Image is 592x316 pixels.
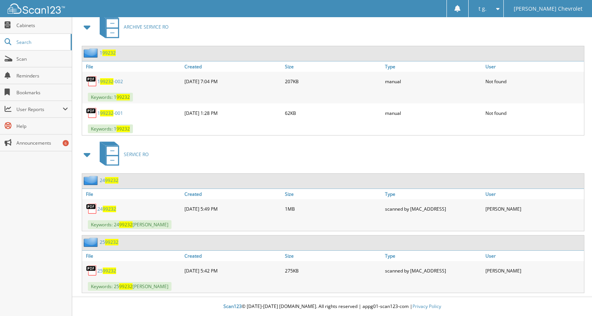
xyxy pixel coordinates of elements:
[16,39,67,45] span: Search
[97,268,116,274] a: 2599232
[100,78,113,85] span: 99232
[82,251,183,261] a: File
[412,303,441,310] a: Privacy Policy
[16,89,68,96] span: Bookmarks
[95,139,149,169] a: SERVICE RO
[105,239,118,245] span: 99232
[119,283,133,290] span: 99232
[183,263,283,278] div: [DATE] 5:42 PM
[105,177,118,184] span: 99232
[183,201,283,216] div: [DATE] 5:49 PM
[183,189,283,199] a: Created
[8,3,65,14] img: scan123-logo-white.svg
[554,279,592,316] iframe: Chat Widget
[183,105,283,121] div: [DATE] 1:28 PM
[82,61,183,72] a: File
[484,189,584,199] a: User
[223,303,242,310] span: Scan123
[100,239,118,245] a: 2599232
[97,206,116,212] a: 2499232
[383,105,484,121] div: manual
[283,201,383,216] div: 1MB
[283,74,383,89] div: 207KB
[100,177,118,184] a: 2499232
[383,74,484,89] div: manual
[100,50,116,56] a: 199232
[88,282,171,291] span: Keywords: 25 [PERSON_NAME]
[84,48,100,58] img: folder2.png
[72,297,592,316] div: © [DATE]-[DATE] [DOMAIN_NAME]. All rights reserved | appg01-scan123-com |
[383,61,484,72] a: Type
[103,206,116,212] span: 99232
[183,251,283,261] a: Created
[116,94,130,100] span: 99232
[86,76,97,87] img: PDF.png
[103,268,116,274] span: 99232
[116,126,130,132] span: 99232
[86,107,97,119] img: PDF.png
[16,22,68,29] span: Cabinets
[63,140,69,146] div: 6
[88,220,171,229] span: Keywords: 24 [PERSON_NAME]
[479,6,487,11] span: t g.
[84,237,100,247] img: folder2.png
[102,50,116,56] span: 99232
[283,105,383,121] div: 62KB
[86,203,97,214] img: PDF.png
[484,263,584,278] div: [PERSON_NAME]
[88,93,133,102] span: Keywords: 1
[95,12,168,42] a: ARCHIVE SERVICE RO
[484,105,584,121] div: Not found
[383,189,484,199] a: Type
[484,61,584,72] a: User
[16,123,68,129] span: Help
[283,189,383,199] a: Size
[16,73,68,79] span: Reminders
[183,61,283,72] a: Created
[383,201,484,216] div: scanned by [MAC_ADDRESS]
[484,74,584,89] div: Not found
[97,110,123,116] a: 199232-001
[183,74,283,89] div: [DATE] 7:04 PM
[383,251,484,261] a: Type
[484,201,584,216] div: [PERSON_NAME]
[124,151,149,158] span: SERVICE RO
[383,263,484,278] div: scanned by [MAC_ADDRESS]
[119,221,133,228] span: 99232
[124,24,168,30] span: ARCHIVE SERVICE RO
[484,251,584,261] a: User
[84,176,100,185] img: folder2.png
[16,106,63,113] span: User Reports
[97,78,123,85] a: 199232-002
[283,251,383,261] a: Size
[88,124,133,133] span: Keywords: 1
[514,6,582,11] span: [PERSON_NAME] Chevrolet
[16,56,68,62] span: Scan
[283,61,383,72] a: Size
[283,263,383,278] div: 275KB
[16,140,68,146] span: Announcements
[86,265,97,276] img: PDF.png
[100,110,113,116] span: 99232
[82,189,183,199] a: File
